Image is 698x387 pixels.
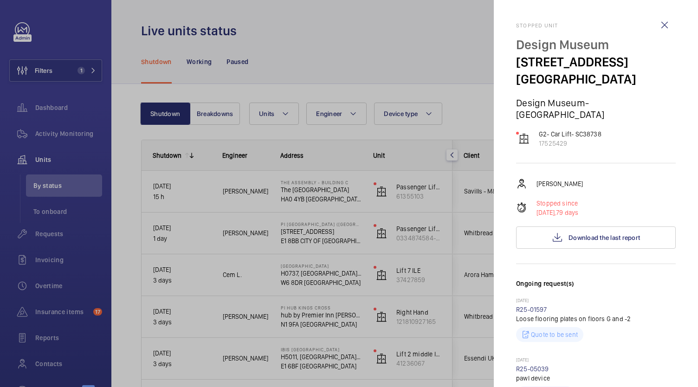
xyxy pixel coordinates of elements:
[518,133,530,144] img: elevator.svg
[536,179,583,188] p: [PERSON_NAME]
[516,314,676,323] p: Loose flooring plates on floors G and -2
[516,97,676,120] p: Design Museum- [GEOGRAPHIC_DATA]
[516,53,676,71] p: [STREET_ADDRESS]
[516,374,676,383] p: pawl device
[536,208,579,217] p: 79 days
[516,365,549,373] a: R25-05039
[516,297,676,305] p: [DATE]
[516,36,676,53] p: Design Museum
[539,139,601,148] p: 17525429
[516,71,676,88] p: [GEOGRAPHIC_DATA]
[536,209,556,216] span: [DATE],
[516,279,676,297] h3: Ongoing request(s)
[531,330,578,339] p: Quote to be sent
[569,234,640,241] span: Download the last report
[516,226,676,249] button: Download the last report
[539,129,601,139] p: G2- Car Lift- SC38738
[536,199,579,208] p: Stopped since
[516,306,547,313] a: R25-01597
[516,22,676,29] h2: Stopped unit
[516,357,676,364] p: [DATE]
